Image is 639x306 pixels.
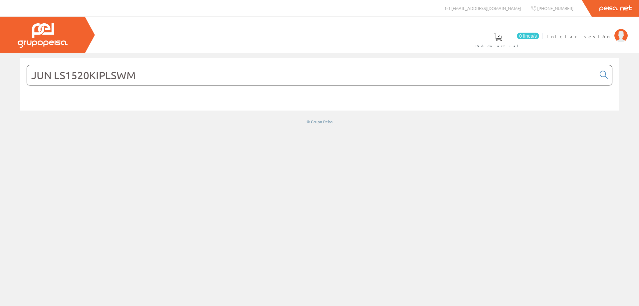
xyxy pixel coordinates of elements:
div: © Grupo Peisa [20,119,619,125]
a: Iniciar sesión [546,28,628,34]
span: Pedido actual [476,43,521,49]
span: Iniciar sesión [546,33,611,40]
span: [PHONE_NUMBER] [537,5,573,11]
input: Buscar... [27,65,596,85]
img: Grupo Peisa [18,23,68,48]
span: 0 línea/s [517,33,539,39]
span: [EMAIL_ADDRESS][DOMAIN_NAME] [451,5,521,11]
